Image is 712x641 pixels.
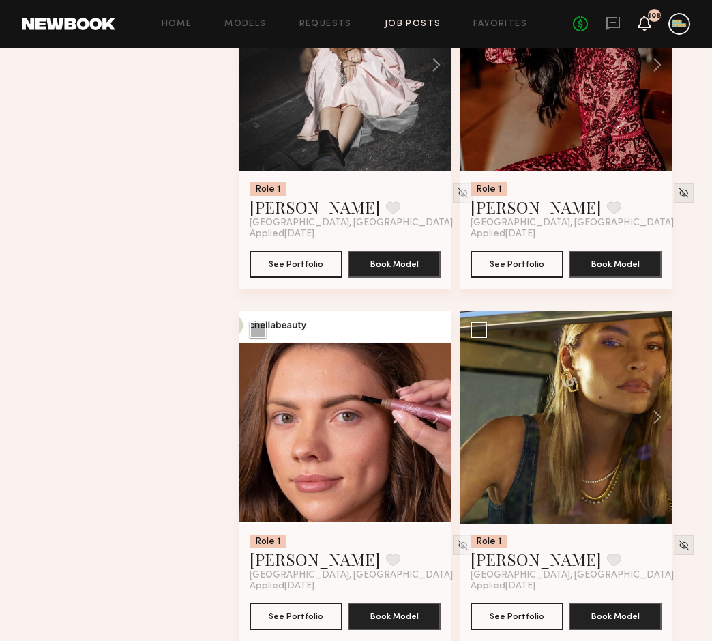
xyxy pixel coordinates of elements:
[471,570,674,581] span: [GEOGRAPHIC_DATA], [GEOGRAPHIC_DATA]
[471,581,662,592] div: Applied [DATE]
[471,548,602,570] a: [PERSON_NAME]
[471,603,563,630] button: See Portfolio
[250,218,453,229] span: [GEOGRAPHIC_DATA], [GEOGRAPHIC_DATA]
[224,20,266,29] a: Models
[471,251,563,278] button: See Portfolio
[348,610,441,621] a: Book Model
[299,20,352,29] a: Requests
[473,20,527,29] a: Favorites
[569,251,662,278] button: Book Model
[250,182,286,196] div: Role 1
[348,603,441,630] button: Book Model
[457,539,469,551] img: Unhide Model
[348,257,441,269] a: Book Model
[250,229,441,240] div: Applied [DATE]
[457,187,469,199] img: Unhide Model
[250,548,381,570] a: [PERSON_NAME]
[471,229,662,240] div: Applied [DATE]
[162,20,192,29] a: Home
[471,196,602,218] a: [PERSON_NAME]
[648,12,661,20] div: 108
[250,535,286,548] div: Role 1
[569,257,662,269] a: Book Model
[678,187,689,199] img: Unhide Model
[250,603,342,630] button: See Portfolio
[471,218,674,229] span: [GEOGRAPHIC_DATA], [GEOGRAPHIC_DATA]
[471,535,507,548] div: Role 1
[250,196,381,218] a: [PERSON_NAME]
[250,581,441,592] div: Applied [DATE]
[250,251,342,278] button: See Portfolio
[348,251,441,278] button: Book Model
[385,20,441,29] a: Job Posts
[471,182,507,196] div: Role 1
[569,610,662,621] a: Book Model
[250,570,453,581] span: [GEOGRAPHIC_DATA], [GEOGRAPHIC_DATA]
[678,539,689,551] img: Unhide Model
[569,603,662,630] button: Book Model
